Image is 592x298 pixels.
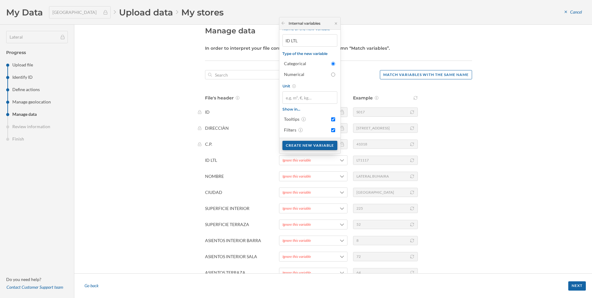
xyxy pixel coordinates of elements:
input: Filters [331,128,335,132]
input: Numerical [331,73,335,77]
div: Ignore this variable [282,206,311,211]
p: SUPERFICIE INTERIOR [205,205,270,212]
li: Upload file [6,62,68,68]
input: Unit [282,91,337,104]
h4: Progress [6,49,68,56]
p: Filters [284,127,328,133]
div: Numerical [284,71,328,78]
li: Manage data [6,111,68,117]
div: File's header [205,95,270,101]
span: Support [12,4,35,10]
p: Do you need help? [6,276,68,283]
span: 225 [356,206,363,211]
p: ID LTL [205,157,270,163]
li: Define actions [6,86,68,93]
p: Tooltips [284,116,328,122]
span: LATERAL BUHAIRA [356,174,389,179]
div: Lateral [6,31,68,43]
p: Type of the new variable [282,51,337,56]
p: ID [205,109,270,115]
span: 72 [356,254,361,259]
p: DIRECCIÀN [205,125,270,131]
div: Ignore this variable [282,254,311,259]
div: Ignore this variable [282,190,311,195]
p: Show in… [282,107,337,111]
input: Categorical [331,62,335,66]
li: Manage geolocation [6,99,68,105]
li: Finish [6,136,68,142]
p: ASIENTOS INTERIOR SALA [205,254,270,260]
p: ASIENTOS TERRAZA [205,270,270,276]
div: Example [353,95,418,101]
span: [GEOGRAPHIC_DATA] [356,190,394,195]
span: LT1117 [356,157,369,163]
span: 52 [356,222,361,227]
span: Unit [282,84,337,88]
div: Ignore this variable [282,222,311,227]
li: Review information [6,124,68,130]
span: 8 [356,238,359,243]
span: [STREET_ADDRESS] [356,125,390,131]
p: C.P. [205,141,270,147]
div: Ignore this variable [282,238,311,243]
p: CIUDAD [205,189,270,195]
p: ASIENTOS INTERIOR BARRA [205,237,270,244]
div: Categorical [284,61,328,67]
span: 41018 [356,141,367,147]
div: Ignore this variable [282,174,311,179]
p: SUPERFICIE TERRAZA [205,221,270,228]
li: Identify ID [6,74,68,80]
span: 64 [356,270,361,275]
div: Go back [81,280,102,291]
input: Tooltips [331,117,335,121]
p: NOMBRE [205,173,270,179]
input: Name of the new variable [282,34,337,47]
div: Ignore this variable [282,270,311,275]
div: Internal variables [289,21,320,26]
h4: In order to interpret your file correctly, please, fill in the column “Match variables”. [205,45,472,51]
div: Ignore this variable [282,157,311,163]
span: S017 [356,109,365,115]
